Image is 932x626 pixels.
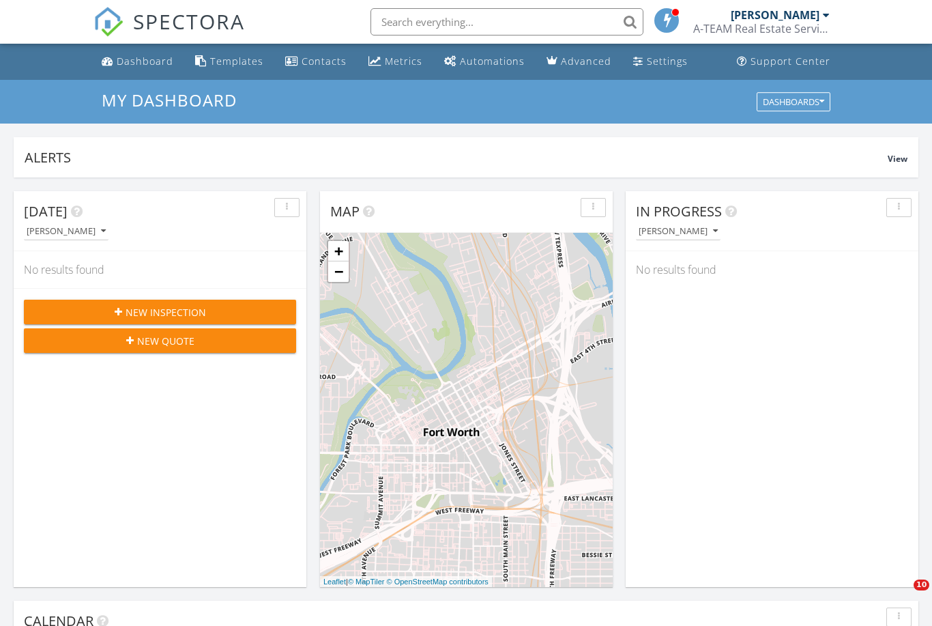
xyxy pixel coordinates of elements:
a: Metrics [363,49,428,74]
iframe: Intercom live chat [886,580,918,612]
div: A-TEAM Real Estate Services [693,22,830,35]
a: Dashboard [96,49,179,74]
a: Settings [628,49,693,74]
div: Metrics [385,55,422,68]
span: View [888,153,907,165]
span: New Inspection [126,305,206,319]
a: Templates [190,49,269,74]
a: Leaflet [323,578,346,586]
a: Zoom out [328,261,349,282]
button: [PERSON_NAME] [636,223,720,241]
img: The Best Home Inspection Software - Spectora [93,7,123,37]
span: In Progress [636,202,722,220]
span: SPECTORA [133,7,245,35]
button: New Quote [24,328,296,353]
div: Settings [647,55,688,68]
div: [PERSON_NAME] [731,8,819,22]
div: | [320,576,492,588]
span: 10 [914,580,929,591]
a: Advanced [541,49,617,74]
input: Search everything... [370,8,643,35]
div: Automations [460,55,525,68]
div: Dashboards [763,97,824,106]
span: My Dashboard [102,89,237,111]
a: Contacts [280,49,352,74]
div: Support Center [751,55,830,68]
span: New Quote [137,334,194,348]
button: [PERSON_NAME] [24,223,108,241]
a: Support Center [731,49,836,74]
button: New Inspection [24,300,296,324]
div: No results found [626,251,918,288]
a: Zoom in [328,241,349,261]
a: Automations (Basic) [439,49,530,74]
div: No results found [14,251,306,288]
div: Alerts [25,148,888,167]
div: Templates [210,55,263,68]
div: Dashboard [117,55,173,68]
span: [DATE] [24,202,68,220]
a: © MapTiler [348,578,385,586]
a: SPECTORA [93,18,245,47]
div: Contacts [302,55,347,68]
button: Dashboards [757,92,830,111]
div: [PERSON_NAME] [27,227,106,236]
div: Advanced [561,55,611,68]
div: [PERSON_NAME] [639,227,718,236]
a: © OpenStreetMap contributors [387,578,489,586]
span: Map [330,202,360,220]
